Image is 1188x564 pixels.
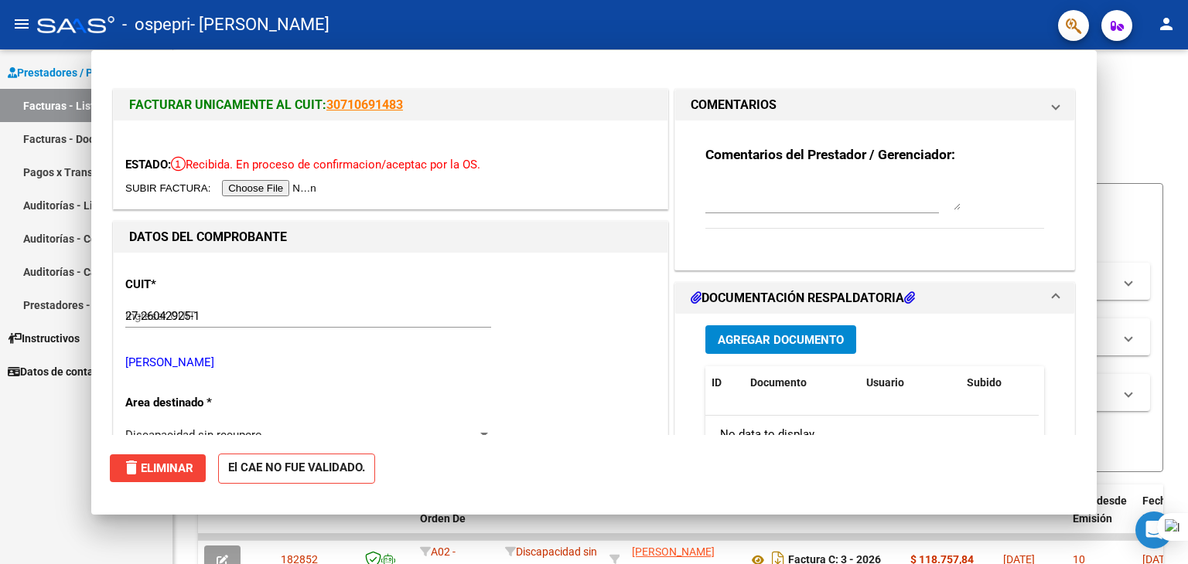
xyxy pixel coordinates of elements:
[742,484,904,552] datatable-header-cell: CPBT
[129,229,287,244] strong: DATOS DEL COMPROBANTE
[125,158,171,172] span: ESTADO:
[705,325,856,354] button: Agregar Documento
[705,416,1039,454] div: No data to display
[414,484,499,552] datatable-header-cell: Facturado x Orden De
[961,366,1038,399] datatable-header-cell: Subido
[860,366,961,399] datatable-header-cell: Usuario
[691,289,915,307] h1: DOCUMENTACIÓN RESPALDATORIA
[866,376,904,389] span: Usuario
[718,333,844,347] span: Agregar Documento
[1142,494,1186,525] span: Fecha Recibido
[122,458,141,477] mat-icon: delete
[626,484,742,552] datatable-header-cell: Razón Social
[326,97,403,112] a: 30710691483
[125,394,285,412] p: Area destinado *
[12,15,31,33] mat-icon: menu
[125,428,262,442] span: Discapacidad sin recupero
[691,96,777,114] h1: COMENTARIOS
[705,366,744,399] datatable-header-cell: ID
[8,330,80,347] span: Instructivos
[1038,366,1115,399] datatable-header-cell: Acción
[420,494,478,525] span: Facturado x Orden De
[997,484,1067,552] datatable-header-cell: Fecha Cpbt
[744,366,860,399] datatable-header-cell: Documento
[8,64,148,81] span: Prestadores / Proveedores
[8,363,109,380] span: Datos de contacto
[129,97,326,112] span: FACTURAR UNICAMENTE AL CUIT:
[122,461,193,475] span: Eliminar
[1073,494,1127,525] span: Días desde Emisión
[712,376,722,389] span: ID
[352,484,414,552] datatable-header-cell: CAE
[750,376,807,389] span: Documento
[122,8,190,42] span: - ospepri
[675,121,1074,270] div: COMENTARIOS
[632,545,715,558] span: [PERSON_NAME]
[275,484,352,552] datatable-header-cell: ID
[125,354,656,372] p: [PERSON_NAME]
[125,276,285,294] p: CUIT
[675,90,1074,121] mat-expansion-panel-header: COMENTARIOS
[705,147,955,162] strong: Comentarios del Prestador / Gerenciador:
[110,454,206,482] button: Eliminar
[499,484,603,552] datatable-header-cell: Area
[171,158,480,172] span: Recibida. En proceso de confirmacion/aceptac por la OS.
[1135,511,1173,549] div: Open Intercom Messenger
[190,8,329,42] span: - [PERSON_NAME]
[1067,484,1136,552] datatable-header-cell: Días desde Emisión
[967,376,1002,389] span: Subido
[218,454,375,484] strong: El CAE NO FUE VALIDADO.
[675,283,1074,314] mat-expansion-panel-header: DOCUMENTACIÓN RESPALDATORIA
[1157,15,1176,33] mat-icon: person
[904,484,997,552] datatable-header-cell: Monto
